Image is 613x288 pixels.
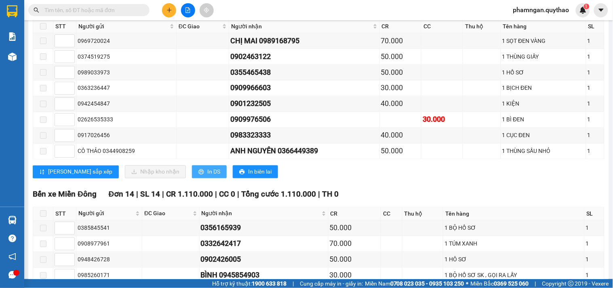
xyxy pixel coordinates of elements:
[185,7,191,13] span: file-add
[78,115,175,124] div: 02626535333
[140,190,160,199] span: SL 14
[330,254,379,265] div: 50.000
[502,131,585,140] div: 1 CỤC ĐEN
[501,20,586,33] th: Tên hàng
[204,7,209,13] span: aim
[8,32,17,41] img: solution-icon
[78,209,134,218] span: Người gửi
[248,167,272,176] span: In biên lai
[390,280,464,287] strong: 0708 023 035 - 0935 103 250
[237,190,239,199] span: |
[39,169,45,176] span: sort-ascending
[162,3,176,17] button: plus
[588,100,603,108] div: 1
[8,216,17,224] img: warehouse-icon
[381,51,420,62] div: 50.000
[494,280,529,287] strong: 0369 525 060
[444,255,583,264] div: 1 HÔ SƠ
[78,22,168,31] span: Người gửi
[568,281,574,286] span: copyright
[181,3,195,17] button: file-add
[202,209,320,218] span: Người nhận
[53,207,76,220] th: STT
[421,20,463,33] th: CC
[125,165,186,178] button: downloadNhập kho nhận
[598,6,605,14] span: caret-down
[179,22,221,31] span: ĐC Giao
[588,147,603,156] div: 1
[78,68,175,77] div: 0989033973
[380,20,421,33] th: CR
[585,207,605,220] th: SL
[502,52,585,61] div: 1 THÙNG GIẤY
[201,254,327,265] div: 0902426005
[162,190,164,199] span: |
[8,53,17,61] img: warehouse-icon
[44,6,140,15] input: Tìm tên, số ĐT hoặc mã đơn
[502,68,585,77] div: 1 HỒ SƠ
[231,22,371,31] span: Người nhận
[230,130,378,141] div: 0983323333
[230,83,378,94] div: 0909966603
[78,36,175,45] div: 0969720024
[78,239,141,248] div: 0908977961
[78,131,175,140] div: 0917026456
[136,190,138,199] span: |
[588,84,603,93] div: 1
[466,282,469,285] span: ⚪️
[502,84,585,93] div: 1 BỊCH ĐEN
[78,255,141,264] div: 0948426728
[330,270,379,281] div: 30.000
[215,190,217,199] span: |
[33,190,97,199] span: Bến xe Miền Đông
[53,20,76,33] th: STT
[329,207,381,220] th: CR
[198,169,204,176] span: printer
[33,165,119,178] button: sort-ascending[PERSON_NAME] sắp xếp
[586,239,603,248] div: 1
[588,36,603,45] div: 1
[423,114,461,125] div: 30.000
[463,20,501,33] th: Thu hộ
[584,4,590,9] sup: 1
[471,279,529,288] span: Miền Bắc
[230,98,378,110] div: 0901232505
[502,147,585,156] div: 1 THÙNG SẦU NHỎ
[219,190,235,199] span: CC 0
[381,67,420,78] div: 50.000
[586,255,603,264] div: 1
[444,271,583,280] div: 1 BỘ HỒ SƠ SK , GỌI RA LẤY
[381,83,420,94] div: 30.000
[192,165,227,178] button: printerIn DS
[381,98,420,110] div: 40.000
[78,84,175,93] div: 0363236447
[381,35,420,47] div: 70.000
[201,222,327,234] div: 0356165939
[252,280,286,287] strong: 1900 633 818
[78,147,175,156] div: CÔ THẢO 0344908259
[588,115,603,124] div: 1
[230,51,378,62] div: 0902463122
[588,68,603,77] div: 1
[241,190,316,199] span: Tổng cước 1.110.000
[588,131,603,140] div: 1
[381,207,402,220] th: CC
[34,7,39,13] span: search
[586,20,605,33] th: SL
[166,7,172,13] span: plus
[8,253,16,260] span: notification
[7,5,17,17] img: logo-vxr
[502,115,585,124] div: 1 BÌ ĐEN
[365,279,464,288] span: Miền Nam
[201,238,327,250] div: 0332642417
[144,209,191,218] span: ĐC Giao
[318,190,320,199] span: |
[507,5,576,15] span: phamngan.quythao
[230,146,378,157] div: ANH NGUYÊN 0366449389
[233,165,278,178] button: printerIn biên lai
[293,279,294,288] span: |
[588,52,603,61] div: 1
[381,146,420,157] div: 50.000
[212,279,286,288] span: Hỗ trợ kỹ thuật:
[381,130,420,141] div: 40.000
